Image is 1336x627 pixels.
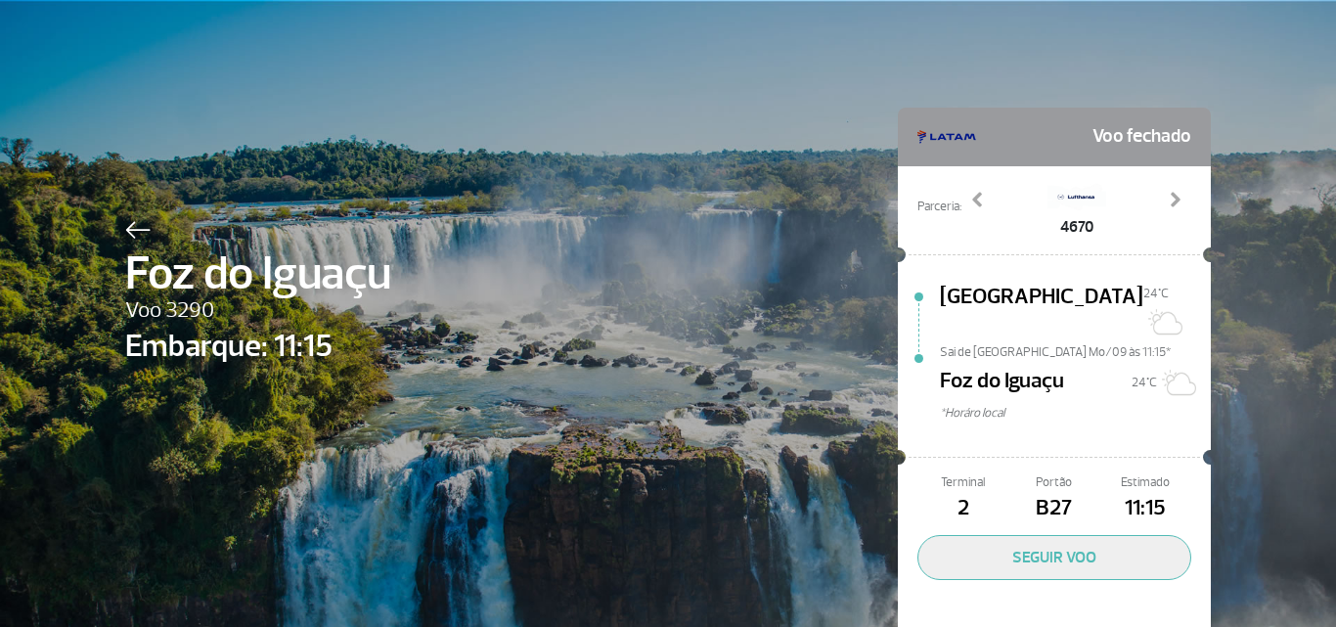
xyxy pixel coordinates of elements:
img: Sol com muitas nuvens [1143,302,1182,341]
span: Sai de [GEOGRAPHIC_DATA] Mo/09 às 11:15* [940,343,1211,357]
span: 11:15 [1100,492,1191,525]
span: Portão [1008,473,1099,492]
span: 24°C [1143,286,1169,301]
span: Parceria: [917,198,961,216]
span: Foz do Iguaçu [125,239,391,309]
img: Sol com muitas nuvens [1157,363,1196,402]
span: 4670 [1047,215,1106,239]
span: B27 [1008,492,1099,525]
span: Terminal [917,473,1008,492]
span: 2 [917,492,1008,525]
span: Voo fechado [1092,117,1191,157]
span: [GEOGRAPHIC_DATA] [940,281,1143,343]
span: *Horáro local [940,404,1211,423]
button: SEGUIR VOO [917,535,1191,580]
span: Estimado [1100,473,1191,492]
span: 24°C [1132,375,1157,390]
span: Embarque: 11:15 [125,323,391,370]
span: Foz do Iguaçu [940,365,1064,404]
span: Voo 3290 [125,294,391,328]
